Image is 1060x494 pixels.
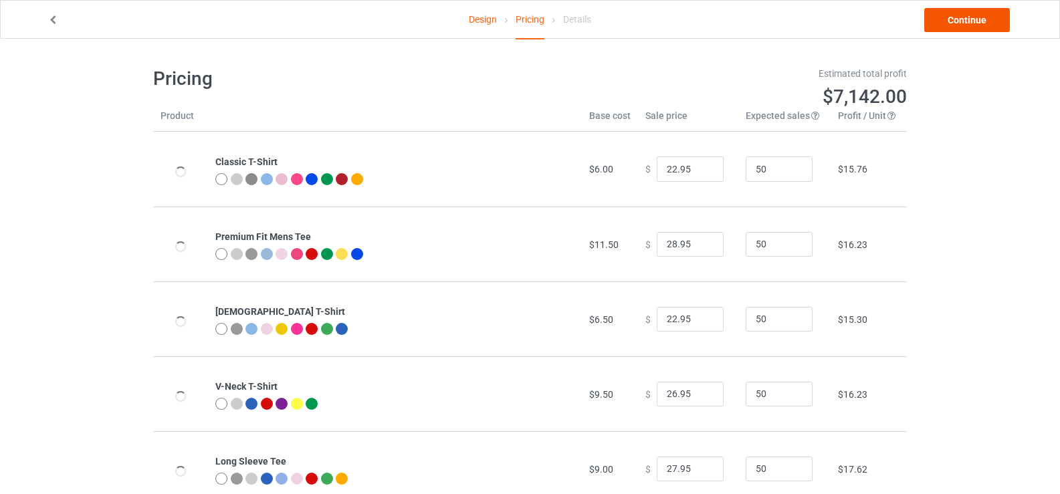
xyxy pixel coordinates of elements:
span: $6.50 [589,314,613,325]
th: Base cost [582,109,638,132]
span: $6.00 [589,164,613,174]
b: Long Sleeve Tee [215,456,286,467]
span: $11.50 [589,239,619,250]
h1: Pricing [153,67,521,91]
span: $ [645,388,651,399]
a: Continue [924,8,1010,32]
span: $16.23 [838,239,867,250]
b: [DEMOGRAPHIC_DATA] T-Shirt [215,306,345,317]
span: $16.23 [838,389,867,400]
b: V-Neck T-Shirt [215,381,278,392]
span: $ [645,239,651,249]
span: $15.30 [838,314,867,325]
b: Classic T-Shirt [215,156,278,167]
th: Product [153,109,208,132]
a: Design [469,1,497,38]
div: Details [563,1,591,38]
th: Profit / Unit [831,109,907,132]
span: $ [645,463,651,474]
th: Expected sales [738,109,831,132]
b: Premium Fit Mens Tee [215,231,311,242]
span: $9.50 [589,389,613,400]
span: $17.62 [838,464,867,475]
img: heather_texture.png [245,173,257,185]
span: $9.00 [589,464,613,475]
img: heather_texture.png [245,248,257,260]
span: $7,142.00 [823,86,907,108]
th: Sale price [638,109,738,132]
div: Pricing [516,1,544,39]
span: $ [645,314,651,324]
span: $ [645,164,651,174]
div: Estimated total profit [540,67,908,80]
span: $15.76 [838,164,867,174]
